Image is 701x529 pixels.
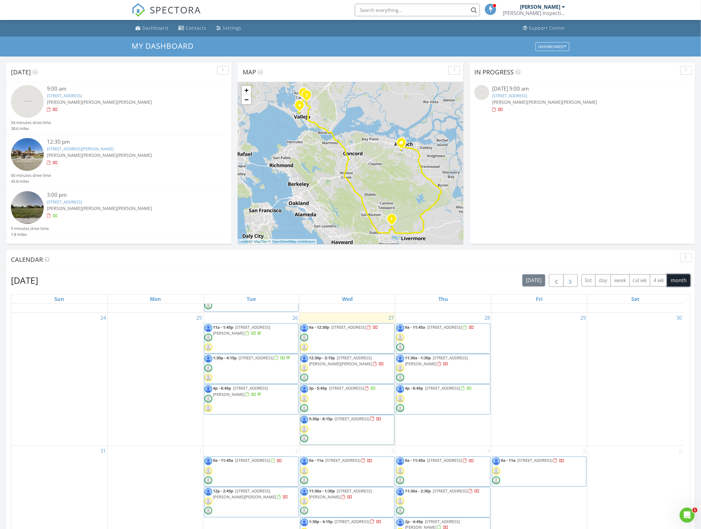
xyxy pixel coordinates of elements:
a: © OpenStreetMap contributors [269,240,315,243]
button: Next month [563,274,578,287]
img: 110415526368828410071.jpg [396,385,404,393]
a: Contacts [176,22,209,34]
span: [STREET_ADDRESS] [427,324,462,330]
div: 3:00 pm [47,191,209,199]
div: 38.6 miles [11,126,51,132]
a: 3p - 5:45p [STREET_ADDRESS] [300,384,395,415]
img: default-user-f0147aede5fd5fa78ca7ade42f37bd4542148d508eef1c3d3ea960f66861d68b.jpg [204,395,212,403]
td: Go to August 30, 2025 [588,313,683,446]
span: 2p - 4:45p [405,519,423,524]
a: 4p - 6:45p [STREET_ADDRESS][PERSON_NAME] [204,384,299,415]
img: default-user-f0147aede5fd5fa78ca7ade42f37bd4542148d508eef1c3d3ea960f66861d68b.jpg [396,404,404,412]
a: Zoom out [242,95,251,104]
a: [DATE] 9:00 am [STREET_ADDRESS] [PERSON_NAME][PERSON_NAME][PERSON_NAME] [474,85,690,113]
span: 4p - 6:45p [213,385,231,391]
div: 54 minutes drive time [11,120,51,126]
span: [PERSON_NAME] [117,99,152,105]
button: week [611,274,630,287]
div: Dashboards [538,44,567,49]
a: 5:30p - 8:15p [STREET_ADDRESS] [300,415,395,445]
a: Wednesday [341,295,354,303]
button: cal wk [629,274,651,287]
a: Go to September 2, 2025 [294,446,299,456]
a: 9a - 11a [STREET_ADDRESS] [501,457,564,463]
a: Saturday [630,295,641,303]
img: default-user-f0147aede5fd5fa78ca7ade42f37bd4542148d508eef1c3d3ea960f66861d68b.jpg [300,425,308,433]
img: 110415526368828410071.jpg [300,488,308,496]
a: 9a - 11a [STREET_ADDRESS] [492,457,587,487]
a: 11:30a - 1:30p [STREET_ADDRESS][PERSON_NAME] [309,488,372,500]
img: streetview [474,85,489,100]
img: streetview [11,191,44,224]
div: [PERSON_NAME] [520,4,561,10]
button: Dashboards [536,42,569,51]
button: Previous month [549,274,564,287]
a: Go to September 5, 2025 [582,446,587,456]
img: default-user-f0147aede5fd5fa78ca7ade42f37bd4542148d508eef1c3d3ea960f66861d68b.jpg [204,343,212,351]
a: Go to August 25, 2025 [195,313,203,323]
img: default-user-f0147aede5fd5fa78ca7ade42f37bd4542148d508eef1c3d3ea960f66861d68b.jpg [396,497,404,505]
img: 110415526368828410071.jpg [300,385,308,393]
img: default-user-f0147aede5fd5fa78ca7ade42f37bd4542148d508eef1c3d3ea960f66861d68b.jpg [396,477,404,484]
img: 110415526368828410071.jpg [396,324,404,332]
span: [PERSON_NAME] [527,99,562,105]
img: default-user-f0147aede5fd5fa78ca7ade42f37bd4542148d508eef1c3d3ea960f66861d68b.jpg [300,343,308,351]
a: 1:30p - 4:15p [STREET_ADDRESS] [309,519,381,524]
a: 4p - 6:45p [STREET_ADDRESS] [405,385,472,391]
img: default-user-f0147aede5fd5fa78ca7ade42f37bd4542148d508eef1c3d3ea960f66861d68b.jpg [396,343,404,351]
button: list [582,274,596,287]
span: SPECTORA [150,3,201,16]
img: default-user-f0147aede5fd5fa78ca7ade42f37bd4542148d508eef1c3d3ea960f66861d68b.jpg [204,364,212,372]
img: default-user-f0147aede5fd5fa78ca7ade42f37bd4542148d508eef1c3d3ea960f66861d68b.jpg [300,374,308,382]
a: 12p - 2:45p [STREET_ADDRESS][PERSON_NAME][PERSON_NAME] [204,487,299,517]
img: default-user-f0147aede5fd5fa78ca7ade42f37bd4542148d508eef1c3d3ea960f66861d68b.jpg [300,364,308,372]
a: 9a - 12:30p [STREET_ADDRESS] [300,323,395,354]
div: Ramey's Inspection Services LLC [503,10,565,16]
i: 3 [302,91,305,95]
a: Sunday [53,295,65,303]
input: Search everything... [355,4,480,16]
a: Monday [149,295,162,303]
div: Settings [223,25,241,31]
span: 1:30p - 4:15p [213,355,237,361]
img: default-user-f0147aede5fd5fa78ca7ade42f37bd4542148d508eef1c3d3ea960f66861d68b.jpg [300,477,308,484]
a: 9a - 11:45a [STREET_ADDRESS] [396,323,491,354]
span: [PERSON_NAME] [47,205,82,211]
div: 9:00 am [47,85,209,93]
button: 4 wk [650,274,668,287]
i: 1 [391,217,393,222]
img: The Best Home Inspection Software - Spectora [132,3,145,17]
a: Friday [535,295,544,303]
img: 110415526368828410071.jpg [204,385,212,393]
span: 11a - 1:45p [213,324,233,330]
a: Go to September 1, 2025 [198,446,203,456]
span: [STREET_ADDRESS] [433,488,468,494]
a: Go to September 6, 2025 [678,446,683,456]
iframe: Intercom live chat [680,508,695,523]
div: 6013 Kingsmill Terrace, Dublin, CA 94568 [392,219,396,222]
button: month [667,274,690,287]
a: Thursday [437,295,450,303]
span: [STREET_ADDRESS][PERSON_NAME] [213,324,270,336]
img: 110415526368828410071.jpg [396,488,404,496]
a: 11:30a - 1:30p [STREET_ADDRESS][PERSON_NAME] [300,487,395,517]
button: day [595,274,611,287]
a: Go to August 27, 2025 [387,313,395,323]
a: Dashboard [133,22,171,34]
img: default-user-f0147aede5fd5fa78ca7ade42f37bd4542148d508eef1c3d3ea960f66861d68b.jpg [300,334,308,342]
a: 9a - 11:45a [STREET_ADDRESS] [204,457,299,487]
img: default-user-f0147aede5fd5fa78ca7ade42f37bd4542148d508eef1c3d3ea960f66861d68b.jpg [300,497,308,505]
span: [STREET_ADDRESS] [517,457,552,463]
a: 9a - 11:45a [STREET_ADDRESS] [405,324,474,330]
img: default-user-f0147aede5fd5fa78ca7ade42f37bd4542148d508eef1c3d3ea960f66861d68b.jpg [492,477,500,484]
span: My Dashboard [132,41,194,51]
a: 9a - 12:30p [STREET_ADDRESS] [309,324,378,330]
a: 11a - 1:45p [STREET_ADDRESS][PERSON_NAME] [213,324,270,336]
a: [STREET_ADDRESS] [47,93,82,98]
a: Go to August 26, 2025 [291,313,299,323]
img: default-user-f0147aede5fd5fa78ca7ade42f37bd4542148d508eef1c3d3ea960f66861d68b.jpg [396,334,404,342]
span: [STREET_ADDRESS] [331,324,366,330]
div: 2905 Longview Road, Antioch CA 94509 [401,142,405,146]
i: 2 [305,93,308,97]
img: 110415526368828410071.jpg [204,488,212,496]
